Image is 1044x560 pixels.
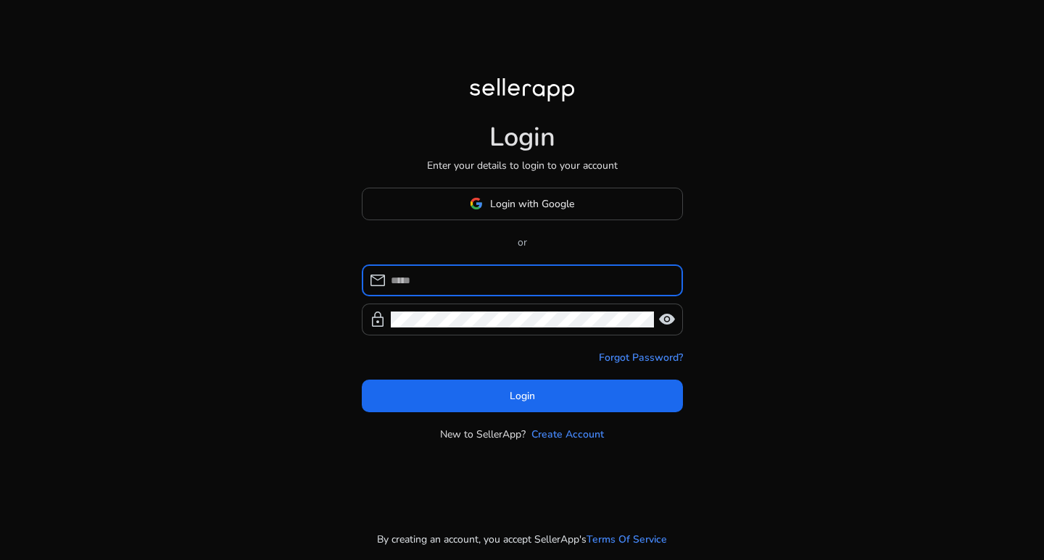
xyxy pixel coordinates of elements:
[510,388,535,404] span: Login
[470,197,483,210] img: google-logo.svg
[489,122,555,153] h1: Login
[427,158,618,173] p: Enter your details to login to your account
[658,311,676,328] span: visibility
[440,427,526,442] p: New to SellerApp?
[587,532,667,547] a: Terms Of Service
[362,380,683,412] button: Login
[362,188,683,220] button: Login with Google
[369,311,386,328] span: lock
[599,350,683,365] a: Forgot Password?
[369,272,386,289] span: mail
[362,235,683,250] p: or
[531,427,604,442] a: Create Account
[490,196,574,212] span: Login with Google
